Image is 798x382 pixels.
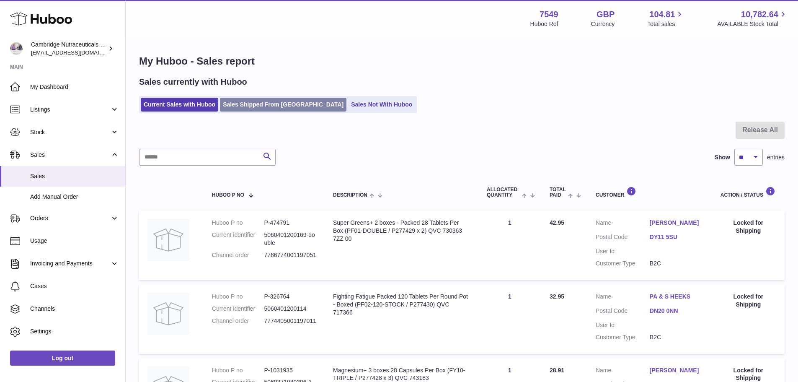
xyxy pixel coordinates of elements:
dt: Current identifier [212,305,264,313]
dt: Channel order [212,317,264,325]
div: Locked for Shipping [721,293,776,309]
span: Invoicing and Payments [30,260,110,268]
span: Channels [30,305,119,313]
dt: Customer Type [596,333,650,341]
a: Current Sales with Huboo [141,98,218,112]
div: Customer [596,187,704,198]
dd: 7774405001197011 [264,317,316,325]
img: internalAdmin-7549@internal.huboo.com [10,42,23,55]
dt: Huboo P no [212,366,264,374]
label: Show [715,153,730,161]
dd: P-1031935 [264,366,316,374]
dt: Huboo P no [212,293,264,301]
img: no-photo.jpg [147,293,189,335]
dt: Current identifier [212,231,264,247]
span: AVAILABLE Stock Total [717,20,788,28]
dd: 5060401200114 [264,305,316,313]
dd: 5060401200169-double [264,231,316,247]
dt: Customer Type [596,260,650,268]
td: 1 [478,210,541,280]
a: [PERSON_NAME] [650,366,704,374]
span: 10,782.64 [741,9,778,20]
a: 10,782.64 AVAILABLE Stock Total [717,9,788,28]
a: Log out [10,351,115,366]
div: Fighting Fatigue Packed 120 Tablets Per Round Pot - Boxed (PF02-120-STOCK / P277430) QVC 717366 [333,293,470,317]
h2: Sales currently with Huboo [139,76,247,88]
dt: User Id [596,247,650,255]
span: Description [333,192,367,198]
span: ALLOCATED Quantity [487,187,520,198]
div: Huboo Ref [530,20,558,28]
a: DY11 5SU [650,233,704,241]
span: 32.95 [550,293,564,300]
span: Listings [30,106,110,114]
span: Sales [30,172,119,180]
span: [EMAIL_ADDRESS][DOMAIN_NAME] [31,49,123,56]
span: 42.95 [550,219,564,226]
a: PA & S HEEKS [650,293,704,301]
a: Sales Not With Huboo [348,98,415,112]
div: Action / Status [721,187,776,198]
div: Currency [591,20,615,28]
a: [PERSON_NAME] [650,219,704,227]
span: Stock [30,128,110,136]
span: Add Manual Order [30,193,119,201]
div: Cambridge Nutraceuticals Ltd [31,41,106,57]
dt: Name [596,293,650,303]
strong: 7549 [540,9,558,20]
dd: 7786774001197051 [264,251,316,259]
div: Super Greens+ 2 boxes - Packed 28 Tablets Per Box (PF01-DOUBLE / P277429 x 2) QVC 730363 7ZZ 00 [333,219,470,243]
span: My Dashboard [30,83,119,91]
td: 1 [478,284,541,354]
h1: My Huboo - Sales report [139,55,785,68]
dd: B2C [650,260,704,268]
dd: B2C [650,333,704,341]
a: Sales Shipped From [GEOGRAPHIC_DATA] [220,98,346,112]
dt: User Id [596,321,650,329]
dd: P-474791 [264,219,316,227]
div: Locked for Shipping [721,219,776,235]
span: Total paid [550,187,566,198]
dt: Channel order [212,251,264,259]
a: DN20 0NN [650,307,704,315]
span: Settings [30,327,119,335]
dt: Huboo P no [212,219,264,227]
span: entries [767,153,785,161]
dd: P-326764 [264,293,316,301]
dt: Name [596,219,650,229]
span: Usage [30,237,119,245]
dt: Postal Code [596,307,650,317]
img: no-photo.jpg [147,219,189,261]
dt: Postal Code [596,233,650,243]
span: Orders [30,214,110,222]
span: Total sales [647,20,684,28]
a: 104.81 Total sales [647,9,684,28]
span: Huboo P no [212,192,244,198]
dt: Name [596,366,650,377]
span: 104.81 [649,9,675,20]
span: 28.91 [550,367,564,374]
span: Sales [30,151,110,159]
span: Cases [30,282,119,290]
strong: GBP [597,9,615,20]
